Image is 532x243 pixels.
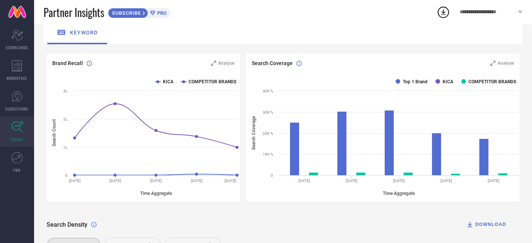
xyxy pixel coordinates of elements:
text: [DATE] [225,179,236,183]
svg: Zoom [211,61,216,66]
text: 20K % [263,131,273,136]
span: Partner Insights [44,5,104,20]
text: 0 [65,173,67,178]
tspan: Time Aggregate [383,191,415,196]
span: keyword [70,30,98,36]
span: FWD [14,167,21,173]
svg: Zoom [490,61,496,66]
text: Top 1 Brand [403,79,427,84]
tspan: Time Aggregate [140,191,172,196]
text: [DATE] [393,179,405,183]
button: DOWNLOAD [457,217,516,232]
span: Search Coverage [252,60,293,66]
text: [DATE] [298,179,310,183]
div: Open download list [437,5,450,19]
text: 30K % [263,110,273,114]
text: COMPETITOR BRANDS [189,79,236,84]
text: KICA [443,79,454,84]
text: 10K % [263,152,273,156]
text: 40K % [263,89,273,93]
span: SUBSCRIBE [108,10,143,16]
text: KICA [163,79,174,84]
tspan: Search Coverage [251,116,256,150]
span: WORKSPACE [7,75,28,81]
text: [DATE] [346,179,357,183]
text: [DATE] [191,179,203,183]
span: PRO [155,10,167,16]
text: 1L [63,145,68,150]
text: COMPETITOR BRANDS [469,79,516,84]
span: Brand Recall [52,60,83,66]
text: 0 [271,173,273,178]
text: [DATE] [150,179,162,183]
text: [DATE] [109,179,121,183]
span: SCORECARDS [6,45,28,50]
text: 2L [63,117,68,121]
span: Analyse [498,61,514,66]
span: Search Density [47,221,87,228]
text: [DATE] [488,179,499,183]
span: Analyse [218,61,234,66]
tspan: Search Count [51,120,57,147]
div: DOWNLOAD [466,221,506,228]
text: [DATE] [440,179,452,183]
text: [DATE] [69,179,81,183]
span: TRENDS [11,137,23,142]
text: 3L [63,89,68,93]
a: SUBSCRIBEPRO [108,6,170,18]
span: SUGGESTIONS [6,106,29,112]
